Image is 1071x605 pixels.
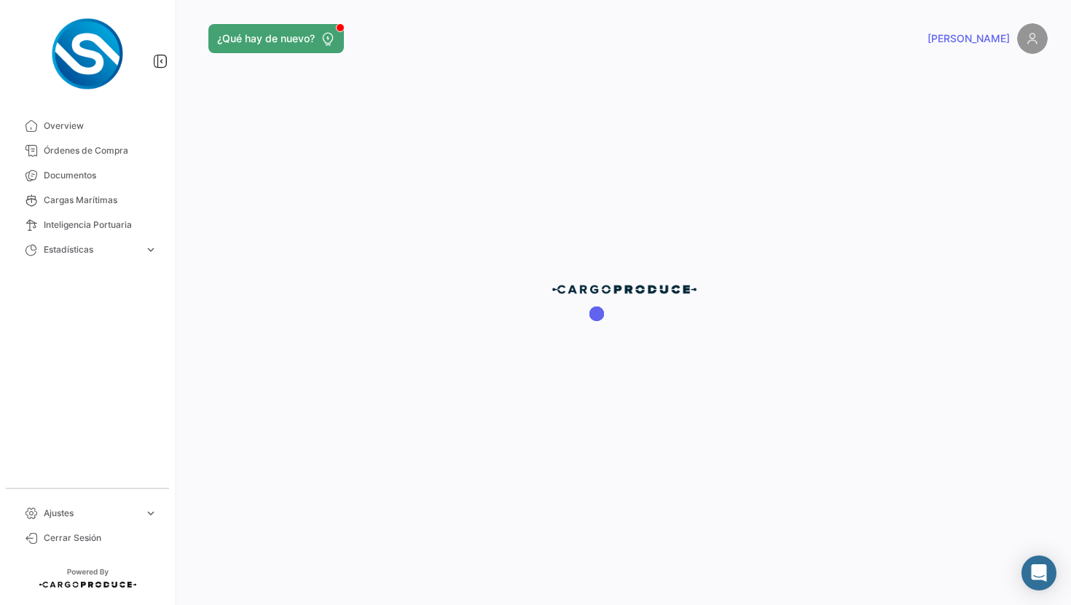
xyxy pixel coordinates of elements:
[12,138,163,163] a: Órdenes de Compra
[12,163,163,188] a: Documentos
[44,119,157,133] span: Overview
[44,243,138,256] span: Estadísticas
[44,169,157,182] span: Documentos
[12,188,163,213] a: Cargas Marítimas
[12,114,163,138] a: Overview
[44,144,157,157] span: Órdenes de Compra
[44,531,157,545] span: Cerrar Sesión
[44,218,157,232] span: Inteligencia Portuaria
[44,194,157,207] span: Cargas Marítimas
[51,17,124,90] img: Logo+spray-solutions.png
[552,284,697,296] img: cp-blue.png
[44,507,138,520] span: Ajustes
[12,213,163,237] a: Inteligencia Portuaria
[1021,555,1056,590] div: Abrir Intercom Messenger
[144,507,157,520] span: expand_more
[144,243,157,256] span: expand_more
